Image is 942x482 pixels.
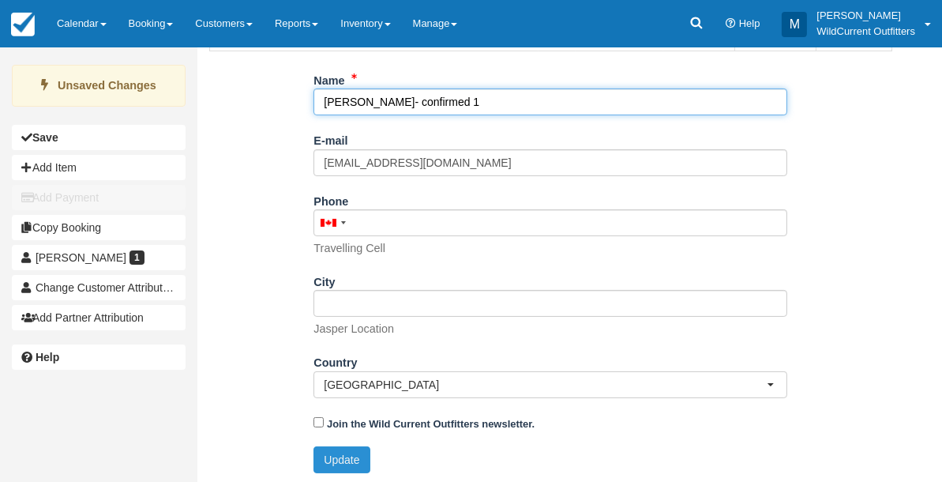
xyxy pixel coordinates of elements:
label: City [313,269,335,291]
div: Canada: +1 [314,210,351,235]
label: Name [313,67,344,89]
button: Add Item [12,155,186,180]
a: Help [12,345,186,370]
img: checkfront-main-nav-mini-logo.png [11,13,35,36]
span: 1 [129,250,144,265]
button: Save [12,125,186,150]
label: Phone [313,188,348,210]
button: Change Customer Attribution [12,275,186,300]
button: Update [313,446,370,473]
strong: Unsaved Changes [58,79,156,92]
span: Help [739,17,760,29]
strong: Join the Wild Current Outfitters newsletter. [327,418,535,430]
p: [PERSON_NAME] [816,8,915,24]
span: [GEOGRAPHIC_DATA] [324,377,767,393]
p: Travelling Cell [313,240,385,257]
button: Copy Booking [12,215,186,240]
span: Change Customer Attribution [36,281,178,294]
input: Join the Wild Current Outfitters newsletter. [313,417,324,427]
button: [GEOGRAPHIC_DATA] [313,371,787,398]
button: Add Payment [12,185,186,210]
label: Country [313,349,357,371]
button: Add Partner Attribution [12,305,186,330]
i: Help [726,19,736,29]
p: WildCurrent Outfitters [816,24,915,40]
span: [PERSON_NAME] [36,251,126,264]
a: [PERSON_NAME] 1 [12,245,186,270]
label: E-mail [313,127,347,149]
p: Jasper Location [313,321,394,337]
b: Help [36,351,59,363]
div: M [782,12,807,37]
b: Save [32,131,58,144]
